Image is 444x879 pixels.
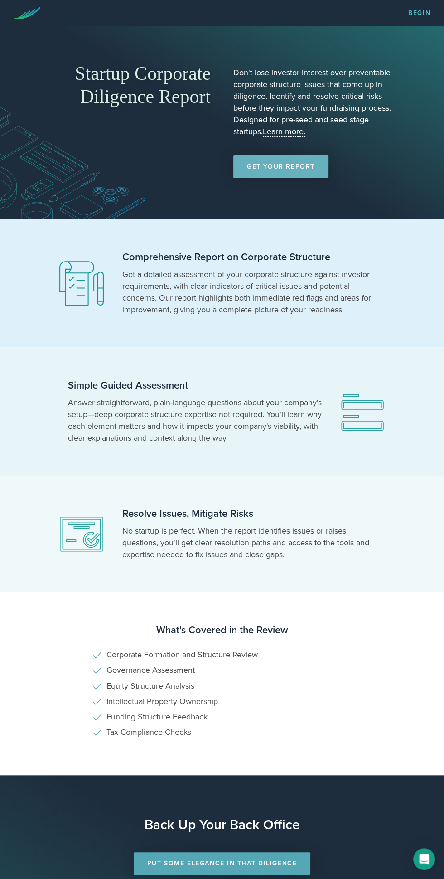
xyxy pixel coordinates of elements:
[134,852,310,875] a: Put Some Elegance in that Diligence
[122,525,376,560] p: No startup is perfect. When the report identifies issues or raises questions, you'll get clear re...
[122,251,376,264] h2: Comprehensive Report on Corporate Structure
[18,624,426,637] h3: What's Covered in the Review
[93,728,351,737] li: Tax Compliance Checks
[93,713,351,721] li: Funding Structure Feedback
[413,848,435,870] div: Open Intercom Messenger
[408,10,430,16] a: Begin
[122,507,376,520] h2: Resolve Issues, Mitigate Risks
[5,816,439,834] h1: Back Up Your Back Office
[93,682,351,690] li: Equity Structure Analysis
[50,62,211,108] h1: Startup Corporate Diligence Report
[233,155,328,178] a: Get Your Report
[233,67,394,137] p: Don't lose investor interest over preventable corporate structure issues that come up in diligenc...
[93,666,351,675] li: Governance Assessment
[122,268,376,316] p: Get a detailed assessment of your corporate structure against investor requirements, with clear i...
[68,379,322,392] h2: Simple Guided Assessment
[68,397,322,444] p: Answer straightforward, plain-language questions about your company's setup—deep corporate struct...
[263,126,305,137] a: Learn more.
[93,651,351,659] li: Corporate Formation and Structure Review
[93,697,351,706] li: Intellectual Property Ownership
